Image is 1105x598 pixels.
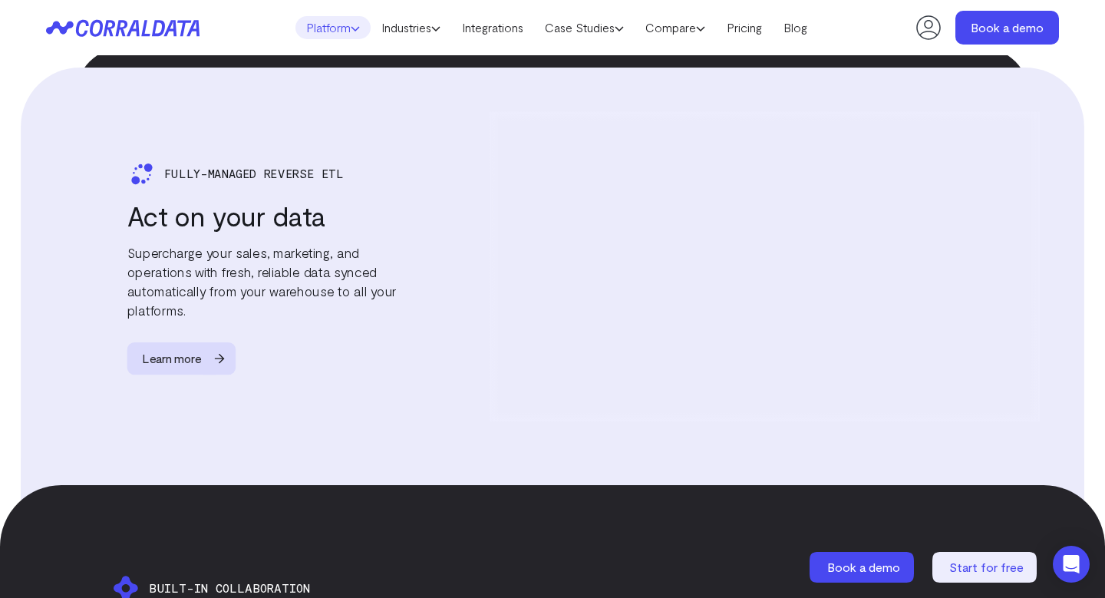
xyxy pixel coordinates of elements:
a: Start for free [932,552,1040,583]
span: Learn more [127,342,216,374]
span: Book a demo [827,560,900,574]
span: BUILT-IN COLLABORATION [149,581,310,595]
a: Learn more [127,342,249,374]
a: Platform [295,16,371,39]
h3: Act on your data [127,199,420,231]
a: Compare [635,16,716,39]
a: Case Studies [534,16,635,39]
span: Fully-managed Reverse Etl [164,167,344,180]
a: Blog [773,16,818,39]
a: Book a demo [955,11,1059,45]
a: Pricing [716,16,773,39]
p: Supercharge your sales, marketing, and operations with fresh, reliable data synced automatically ... [127,243,420,319]
span: Start for free [949,560,1024,574]
a: Integrations [451,16,534,39]
div: Open Intercom Messenger [1053,546,1090,583]
a: Book a demo [810,552,917,583]
a: Industries [371,16,451,39]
